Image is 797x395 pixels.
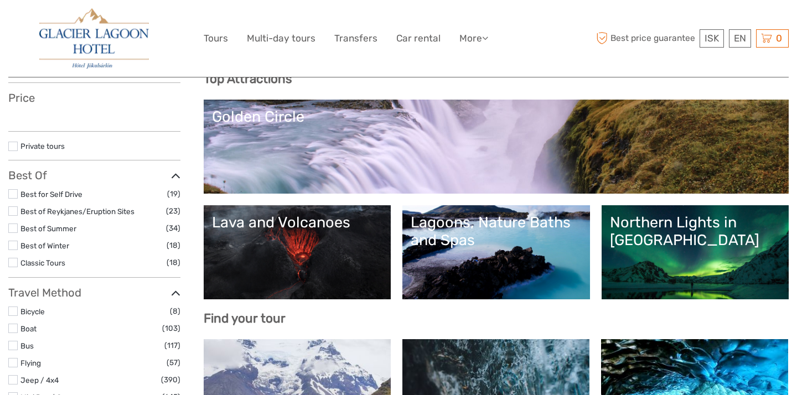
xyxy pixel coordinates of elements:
[610,214,781,291] a: Northern Lights in [GEOGRAPHIC_DATA]
[20,241,69,250] a: Best of Winter
[166,205,180,217] span: (23)
[396,30,441,46] a: Car rental
[20,307,45,316] a: Bicycle
[204,311,286,326] b: Find your tour
[39,8,149,69] img: 2790-86ba44ba-e5e5-4a53-8ab7-28051417b7bc_logo_big.jpg
[774,33,784,44] span: 0
[20,358,41,367] a: Flying
[167,256,180,269] span: (18)
[411,214,582,291] a: Lagoons, Nature Baths and Spas
[212,108,781,126] div: Golden Circle
[705,33,719,44] span: ISK
[204,30,228,46] a: Tours
[167,188,180,200] span: (19)
[20,324,37,333] a: Boat
[204,71,292,86] b: Top Attractions
[162,322,180,335] span: (103)
[334,30,377,46] a: Transfers
[8,286,180,299] h3: Travel Method
[20,142,65,150] a: Private tours
[161,373,180,386] span: (390)
[594,29,697,48] span: Best price guarantee
[167,239,180,252] span: (18)
[610,214,781,250] div: Northern Lights in [GEOGRAPHIC_DATA]
[8,91,180,105] h3: Price
[212,214,383,291] a: Lava and Volcanoes
[20,224,76,233] a: Best of Summer
[20,376,59,384] a: Jeep / 4x4
[166,222,180,235] span: (34)
[170,305,180,318] span: (8)
[20,207,134,216] a: Best of Reykjanes/Eruption Sites
[459,30,488,46] a: More
[20,258,65,267] a: Classic Tours
[20,190,82,199] a: Best for Self Drive
[167,356,180,369] span: (57)
[164,339,180,352] span: (117)
[212,108,781,185] a: Golden Circle
[8,169,180,182] h3: Best Of
[729,29,751,48] div: EN
[411,214,582,250] div: Lagoons, Nature Baths and Spas
[247,30,315,46] a: Multi-day tours
[20,341,34,350] a: Bus
[212,214,383,231] div: Lava and Volcanoes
